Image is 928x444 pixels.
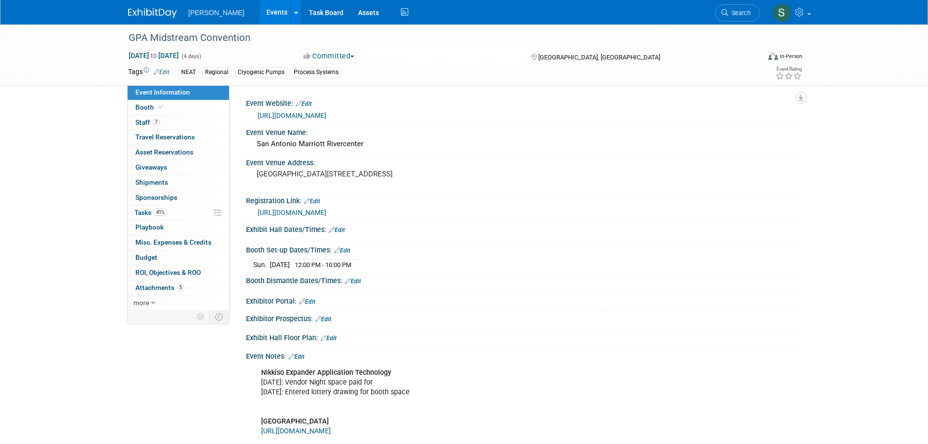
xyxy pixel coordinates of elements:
[135,118,160,126] span: Staff
[258,209,326,216] a: [URL][DOMAIN_NAME]
[135,253,157,261] span: Budget
[133,299,149,307] span: more
[315,316,331,323] a: Edit
[321,335,337,342] a: Edit
[128,191,229,205] a: Sponsorships
[149,52,158,59] span: to
[768,52,778,60] img: Format-Inperson.png
[261,417,329,425] b: [GEOGRAPHIC_DATA]
[246,96,800,109] div: Event Website:
[299,298,315,305] a: Edit
[246,125,800,137] div: Event Venue Name:
[128,206,229,220] a: Tasks41%
[715,4,760,21] a: Search
[128,160,229,175] a: Giveaways
[253,136,793,152] div: San Antonio Marriott Rivercenter
[329,227,345,233] a: Edit
[135,223,164,231] span: Playbook
[288,353,304,360] a: Edit
[538,54,660,61] span: [GEOGRAPHIC_DATA], [GEOGRAPHIC_DATA]
[135,163,167,171] span: Giveaways
[128,251,229,265] a: Budget
[135,238,211,246] span: Misc. Expenses & Credits
[261,368,391,377] b: Nikkiso Expander Application Technology
[261,427,331,435] a: [URL][DOMAIN_NAME]
[135,148,193,156] span: Asset Reservations
[300,51,358,61] button: Committed
[158,104,163,110] i: Booth reservation complete
[128,266,229,280] a: ROI, Objectives & ROO
[177,284,184,291] span: 5
[128,281,229,295] a: Attachments5
[128,67,170,78] td: Tags
[128,175,229,190] a: Shipments
[128,296,229,310] a: more
[128,235,229,250] a: Misc. Expenses & Credits
[246,243,800,255] div: Booth Set-up Dates/Times:
[304,198,320,205] a: Edit
[128,116,229,130] a: Staff7
[135,269,201,276] span: ROI, Objectives & ROO
[178,67,199,77] div: NEAT
[128,51,179,60] span: [DATE] [DATE]
[135,193,177,201] span: Sponsorships
[202,67,231,77] div: Regional
[235,67,287,77] div: Cryogenic Pumps
[246,273,800,286] div: Booth Dismantle Dates/Times:
[246,294,800,307] div: Exhibitor Portal:
[125,29,745,47] div: GPA Midstream Convention
[334,247,350,254] a: Edit
[246,311,800,324] div: Exhibitor Prospectus:
[702,51,803,65] div: Event Format
[246,330,800,343] div: Exhibit Hall Floor Plan:
[189,9,245,17] span: [PERSON_NAME]
[135,88,190,96] span: Event Information
[152,118,160,126] span: 7
[181,53,201,59] span: (4 days)
[779,53,802,60] div: In-Person
[128,85,229,100] a: Event Information
[246,155,800,168] div: Event Venue Address:
[128,8,177,18] img: ExhibitDay
[135,133,195,141] span: Travel Reservations
[295,261,351,269] span: 12:00 PM - 10:00 PM
[270,259,290,270] td: [DATE]
[291,67,341,77] div: Process Systems
[128,100,229,115] a: Booth
[253,259,270,270] td: Sun.
[134,209,167,216] span: Tasks
[154,209,167,216] span: 41%
[209,310,229,323] td: Toggle Event Tabs
[258,112,326,119] a: [URL][DOMAIN_NAME]
[135,284,184,291] span: Attachments
[135,103,165,111] span: Booth
[135,178,168,186] span: Shipments
[128,145,229,160] a: Asset Reservations
[192,310,209,323] td: Personalize Event Tab Strip
[773,3,791,22] img: Skye Tuinei
[246,193,800,206] div: Registration Link:
[728,9,751,17] span: Search
[345,278,361,285] a: Edit
[246,222,800,235] div: Exhibit Hall Dates/Times:
[776,67,802,72] div: Event Rating
[296,100,312,107] a: Edit
[153,69,170,76] a: Edit
[128,220,229,235] a: Playbook
[257,170,466,178] pre: [GEOGRAPHIC_DATA][STREET_ADDRESS]
[128,130,229,145] a: Travel Reservations
[246,349,800,362] div: Event Notes:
